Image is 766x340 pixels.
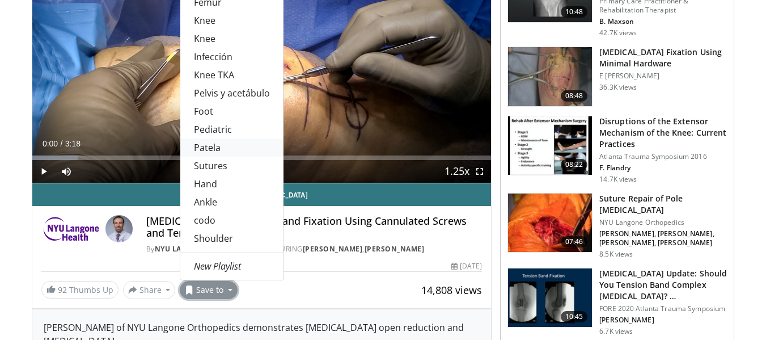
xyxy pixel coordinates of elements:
[599,193,727,216] h3: Suture Repair of Pole [MEDICAL_DATA]
[599,268,727,302] h3: [MEDICAL_DATA] Update: Should You Tension Band Complex [MEDICAL_DATA]? …
[599,327,633,336] p: 6.7K views
[180,229,283,247] a: Shoulder
[421,283,482,297] span: 14,808 views
[180,84,283,102] a: Pelvis y acetábulo
[180,281,238,299] button: Save to
[599,304,727,313] p: FORE 2020 Atlanta Trauma Symposium
[599,316,727,325] p: [PERSON_NAME]
[180,257,283,275] a: New Playlist
[508,47,592,106] img: 274628_0000_1.png.150x105_q85_crop-smart_upscale.jpg
[65,139,81,148] span: 3:18
[561,236,588,247] span: 07:46
[451,261,482,271] div: [DATE]
[561,311,588,322] span: 10:45
[599,152,727,161] p: Atlanta Trauma Symposium 2016
[180,30,283,48] a: Knee
[194,260,241,272] em: New Playlist
[180,102,283,120] a: Foot
[32,156,492,160] div: Progress Bar
[41,215,101,242] img: NYU Langone Orthopedics
[180,211,283,229] a: codo
[180,66,283,84] a: Knee TKA
[55,160,78,183] button: Mute
[599,229,727,247] p: [PERSON_NAME], [PERSON_NAME], [PERSON_NAME], [PERSON_NAME]
[599,17,727,26] p: B. Maxson
[599,250,633,259] p: 8.5K views
[561,6,588,18] span: 10:48
[123,281,176,299] button: Share
[180,193,283,211] a: Ankle
[599,218,727,227] p: NYU Langone Orthopedics
[599,175,637,184] p: 14.7K views
[508,194,592,253] img: f30141ca-1876-4a29-8315-7555e96deab6.150x105_q85_crop-smart_upscale.jpg
[365,244,425,254] a: [PERSON_NAME]
[446,160,468,183] button: Playback Rate
[599,72,727,81] p: E [PERSON_NAME]
[180,157,283,175] a: Sutures
[561,90,588,102] span: 08:48
[599,116,727,150] h3: Disruptions of the Extensor Mechanism of the Knee: Current Practices
[468,160,491,183] button: Fullscreen
[61,139,63,148] span: /
[32,160,55,183] button: Play
[58,284,67,295] span: 92
[507,193,727,259] a: 07:46 Suture Repair of Pole [MEDICAL_DATA] NYU Langone Orthopedics [PERSON_NAME], [PERSON_NAME], ...
[180,48,283,66] a: Infección
[599,47,727,69] h3: [MEDICAL_DATA] Fixation Using Minimal Hardware
[303,244,363,254] a: [PERSON_NAME]
[180,175,283,193] a: Hand
[105,215,133,242] img: Avatar
[599,28,637,37] p: 42.7K views
[507,268,727,336] a: 10:45 [MEDICAL_DATA] Update: Should You Tension Band Complex [MEDICAL_DATA]? … FORE 2020 Atlanta ...
[180,120,283,138] a: Pediatric
[43,139,58,148] span: 0:00
[508,268,592,328] img: 56a543cb-3322-4fb9-8026-ab06c0089a06.150x105_q85_crop-smart_upscale.jpg
[599,83,637,92] p: 36.3K views
[507,116,727,184] a: 08:22 Disruptions of the Extensor Mechanism of the Knee: Current Practices Atlanta Trauma Symposi...
[146,215,482,240] h4: [MEDICAL_DATA] Reduction and Fixation Using Cannulated Screws and Tension Band Wiring
[155,244,264,254] a: NYU Langone Orthopedics
[180,11,283,30] a: Knee
[508,116,592,175] img: c329ce19-05ea-4e12-b583-111b1ee27852.150x105_q85_crop-smart_upscale.jpg
[180,138,283,157] a: Patela
[146,244,482,254] div: By FEATURING ,
[41,281,119,299] a: 92 Thumbs Up
[507,47,727,107] a: 08:48 [MEDICAL_DATA] Fixation Using Minimal Hardware E [PERSON_NAME] 36.3K views
[32,183,492,206] a: Email [GEOGRAPHIC_DATA]
[599,163,727,173] p: F. Flandry
[561,159,588,170] span: 08:22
